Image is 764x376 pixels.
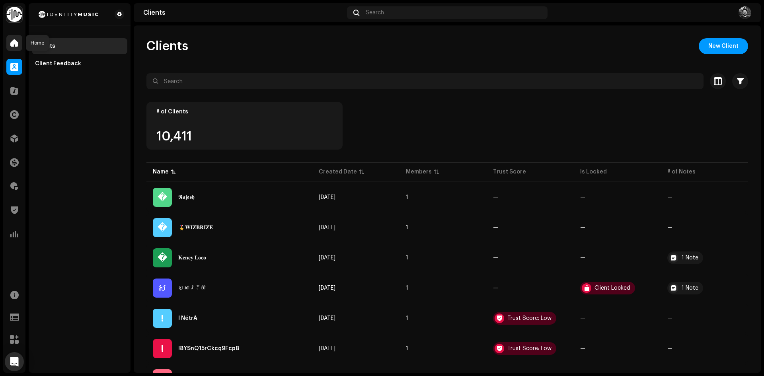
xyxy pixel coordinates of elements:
[35,43,55,49] div: Clients
[406,255,408,261] span: 1
[406,346,408,351] span: 1
[708,38,739,54] span: New Client
[153,309,172,328] div: !
[682,285,698,291] div: 1 Note
[580,316,655,321] re-a-table-badge: —
[580,225,655,230] re-a-table-badge: —
[178,255,206,261] div: 𝐊𝐞𝐧𝐜𝐲 𝐋𝐨𝐜𝐨
[667,346,742,351] re-a-table-badge: —
[493,285,567,291] re-a-table-badge: —
[507,316,552,321] div: Trust Score: Low
[319,255,335,261] span: Feb 28, 2024
[153,168,169,176] div: Name
[406,316,408,321] span: 1
[493,225,567,230] re-a-table-badge: —
[319,346,335,351] span: Jun 19, 2025
[146,73,704,89] input: Search
[178,225,213,230] div: 🎖️𝐖𝐈𝐙𝐁𝐑𝐈𝐙𝐄
[493,195,567,200] re-a-table-badge: —
[319,168,357,176] div: Created Date
[366,10,384,16] span: Search
[178,285,206,291] div: ស្សាវរីយ៍
[156,109,333,115] div: # of Clients
[699,38,748,54] button: New Client
[178,195,195,200] div: 𝕽𝖆𝖏𝖊𝖘𝖍
[667,225,742,230] re-a-table-badge: —
[6,6,22,22] img: 0f74c21f-6d1c-4dbc-9196-dbddad53419e
[35,60,81,67] div: Client Feedback
[667,316,742,321] re-a-table-badge: —
[507,346,552,351] div: Trust Score: Low
[667,195,742,200] re-a-table-badge: —
[319,195,335,200] span: May 14, 2022
[739,6,751,19] img: 8f0a1b11-7d8f-4593-a589-2eb09cc2b231
[319,225,335,230] span: Sep 18, 2023
[5,352,24,371] div: Open Intercom Messenger
[32,38,127,54] re-m-nav-item: Clients
[580,346,655,351] re-a-table-badge: —
[493,255,567,261] re-a-table-badge: —
[146,102,343,150] re-o-card-value: # of Clients
[178,346,239,351] div: !8YSnQ15rCkcq9Fcp8
[32,56,127,72] re-m-nav-item: Client Feedback
[319,285,335,291] span: Jul 29, 2025
[35,10,102,19] img: 2d8271db-5505-4223-b535-acbbe3973654
[406,225,408,230] span: 1
[580,195,655,200] re-a-table-badge: —
[153,279,172,298] div: ស
[594,285,630,291] div: Client Locked
[682,255,698,261] div: 1 Note
[146,38,188,54] span: Clients
[178,316,197,321] div: ! NétrÂ
[153,218,172,237] div: �
[406,168,432,176] div: Members
[319,316,335,321] span: Sep 30, 2025
[143,10,344,16] div: Clients
[406,195,408,200] span: 1
[153,339,172,358] div: !
[153,188,172,207] div: �
[580,255,655,261] re-a-table-badge: —
[153,248,172,267] div: �
[406,285,408,291] span: 1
